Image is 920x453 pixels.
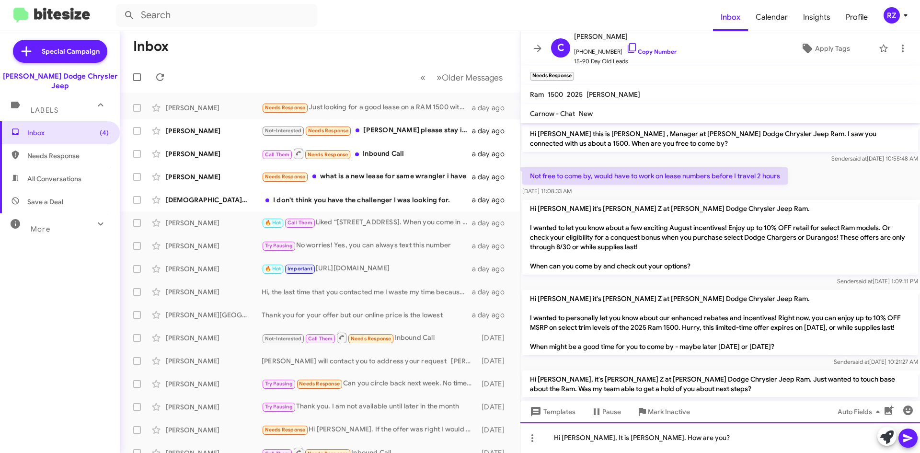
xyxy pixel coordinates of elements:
[262,287,472,297] div: Hi, the last time that you contacted me I waste my time because there was nothing to do with my l...
[299,381,340,387] span: Needs Response
[852,358,869,365] span: said at
[116,4,317,27] input: Search
[420,71,425,83] span: «
[472,103,512,113] div: a day ago
[830,403,891,420] button: Auto Fields
[851,400,868,407] span: said at
[166,287,262,297] div: [PERSON_NAME]
[166,425,262,435] div: [PERSON_NAME]
[166,356,262,366] div: [PERSON_NAME]
[262,217,472,228] div: Liked “[STREET_ADDRESS]. When you come in just ask for [PERSON_NAME]. He is the sales professiona...
[833,400,918,407] span: Sender [DATE] 11:00:37 AM
[477,379,512,389] div: [DATE]
[27,197,63,207] span: Save a Deal
[522,371,918,397] p: Hi [PERSON_NAME], it's [PERSON_NAME] Z at [PERSON_NAME] Dodge Chrysler Jeep Ram. Just wanted to t...
[27,151,109,161] span: Needs Response
[262,401,477,412] div: Thank you. I am not available until later in the month
[265,381,293,387] span: Try Pausing
[884,7,900,23] div: RZ
[414,68,431,87] button: Previous
[287,220,312,226] span: Call Them
[308,128,349,134] span: Needs Response
[875,7,909,23] button: RZ
[262,378,477,389] div: Can you circle back next week. No time this week.
[265,151,290,158] span: Call Them
[713,3,748,31] a: Inbox
[838,3,875,31] a: Profile
[574,57,677,66] span: 15-90 Day Old Leads
[477,333,512,343] div: [DATE]
[351,336,391,342] span: Needs Response
[262,148,472,160] div: Inbound Call
[265,220,281,226] span: 🔥 Hot
[850,155,867,162] span: said at
[795,3,838,31] a: Insights
[520,422,920,453] div: Hi [PERSON_NAME], It is [PERSON_NAME]. How are you?
[477,425,512,435] div: [DATE]
[13,40,107,63] a: Special Campaign
[265,174,306,180] span: Needs Response
[472,149,512,159] div: a day ago
[472,126,512,136] div: a day ago
[262,240,472,251] div: No worries! Yes, you can always text this number
[579,109,593,118] span: New
[530,72,574,81] small: Needs Response
[748,3,795,31] a: Calendar
[287,266,312,272] span: Important
[815,40,850,57] span: Apply Tags
[856,278,873,285] span: said at
[472,218,512,228] div: a day ago
[472,172,512,182] div: a day ago
[567,90,583,99] span: 2025
[415,68,508,87] nav: Page navigation example
[834,358,918,365] span: Sender [DATE] 10:21:27 AM
[472,264,512,274] div: a day ago
[166,241,262,251] div: [PERSON_NAME]
[626,48,677,55] a: Copy Number
[262,102,472,113] div: Just looking for a good lease on a RAM 1500 with ramboxes
[166,218,262,228] div: [PERSON_NAME]
[522,200,918,275] p: Hi [PERSON_NAME] it's [PERSON_NAME] Z at [PERSON_NAME] Dodge Chrysler Jeep Ram. I wanted to let y...
[522,290,918,355] p: Hi [PERSON_NAME] it's [PERSON_NAME] Z at [PERSON_NAME] Dodge Chrysler Jeep Ram. I wanted to perso...
[472,287,512,297] div: a day ago
[265,404,293,410] span: Try Pausing
[42,46,100,56] span: Special Campaign
[166,103,262,113] div: [PERSON_NAME]
[477,356,512,366] div: [DATE]
[262,195,472,205] div: I don't think you have the challenger I was looking for.
[472,310,512,320] div: a day ago
[265,427,306,433] span: Needs Response
[574,42,677,57] span: [PHONE_NUMBER]
[166,195,262,205] div: [DEMOGRAPHIC_DATA][PERSON_NAME]
[586,90,640,99] span: [PERSON_NAME]
[262,332,477,344] div: Inbound Call
[100,128,109,138] span: (4)
[166,310,262,320] div: [PERSON_NAME][GEOGRAPHIC_DATA]
[602,403,621,420] span: Pause
[27,128,109,138] span: Inbox
[262,356,477,366] div: [PERSON_NAME] will contact you to address your request [PERSON_NAME]
[265,128,302,134] span: Not-Interested
[528,403,575,420] span: Templates
[522,187,572,195] span: [DATE] 11:08:33 AM
[166,149,262,159] div: [PERSON_NAME]
[530,90,544,99] span: Ram
[262,263,472,274] div: [URL][DOMAIN_NAME]
[166,172,262,182] div: [PERSON_NAME]
[166,126,262,136] div: [PERSON_NAME]
[831,155,918,162] span: Sender [DATE] 10:55:48 AM
[265,243,293,249] span: Try Pausing
[776,40,874,57] button: Apply Tags
[530,109,575,118] span: Carnow - Chat
[629,403,698,420] button: Mark Inactive
[522,167,788,185] p: Not free to come by, would have to work on lease numbers before I travel 2 hours
[472,195,512,205] div: a day ago
[520,403,583,420] button: Templates
[166,264,262,274] div: [PERSON_NAME]
[262,310,472,320] div: Thank you for your offer but our online price is the lowest
[548,90,563,99] span: 1500
[472,241,512,251] div: a day ago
